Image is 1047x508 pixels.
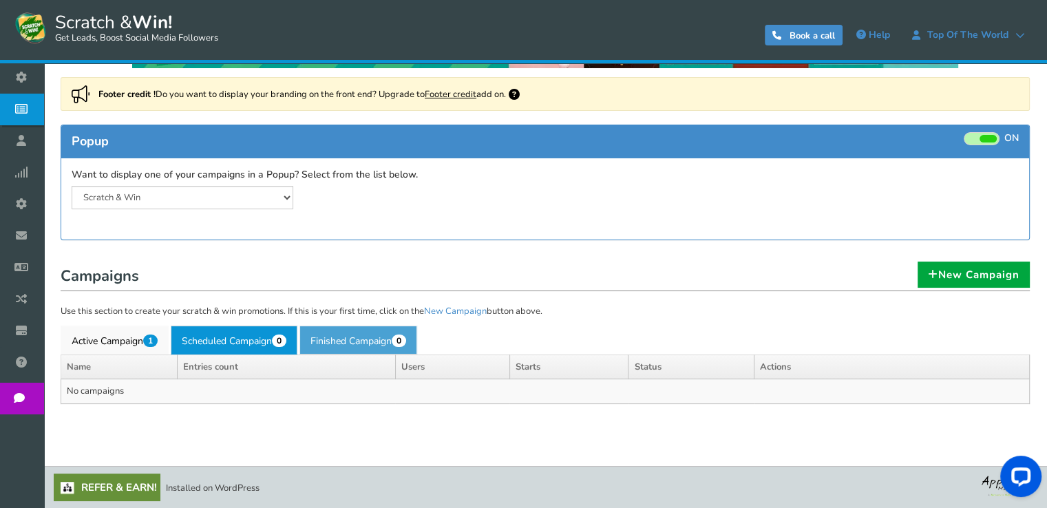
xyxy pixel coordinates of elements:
span: Popup [72,133,109,149]
span: Installed on WordPress [166,482,260,494]
a: Help [849,24,897,46]
label: Want to display one of your campaigns in a Popup? Select from the list below. [72,169,418,182]
td: No campaigns [61,379,1030,404]
th: Status [628,354,754,379]
img: bg_logo_foot.webp [982,474,1037,496]
th: Starts [509,354,628,379]
small: Get Leads, Boost Social Media Followers [55,33,218,44]
span: Book a call [790,30,835,42]
th: Name [61,354,178,379]
div: Do you want to display your branding on the front end? Upgrade to add on. [61,77,1030,111]
h1: Campaigns [61,264,1030,291]
a: Scheduled Campaign [171,326,297,354]
a: New Campaign [918,262,1030,288]
span: 1 [143,335,158,347]
span: Top Of The World [920,30,1015,41]
span: Help [869,28,890,41]
strong: Footer credit ! [98,88,156,100]
p: Use this section to create your scratch & win promotions. If this is your first time, click on th... [61,305,1030,319]
th: Actions [754,354,1030,379]
span: ON [1004,132,1019,145]
th: Entries count [178,354,395,379]
a: Footer credit [425,88,476,100]
a: Finished Campaign [299,326,417,354]
span: 0 [272,335,286,347]
span: 0 [392,335,406,347]
strong: Win! [132,10,172,34]
a: Book a call [765,25,843,45]
img: Scratch and Win [14,10,48,45]
a: Refer & Earn! [54,474,160,501]
a: Scratch &Win! Get Leads, Boost Social Media Followers [14,10,218,45]
a: Active Campaign [61,326,169,354]
th: Users [395,354,509,379]
span: Scratch & [48,10,218,45]
a: New Campaign [424,305,487,317]
iframe: LiveChat chat widget [989,450,1047,508]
